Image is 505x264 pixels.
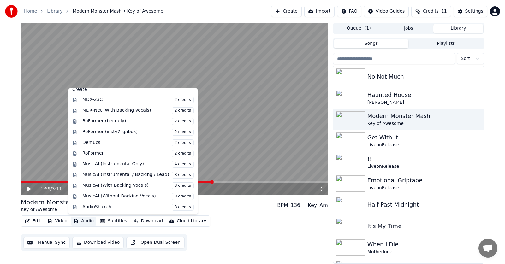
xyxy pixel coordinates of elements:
span: 8 credits [172,193,194,200]
span: Credits [423,8,438,15]
button: FAQ [337,6,361,17]
button: Open Dual Screen [126,237,185,248]
span: 1:59 [41,186,50,192]
button: Video [45,217,70,226]
span: 2 credits [172,97,194,103]
button: Manual Sync [23,237,70,248]
span: 8 credits [172,172,194,179]
button: Queue [334,24,384,33]
button: Audio [71,217,96,226]
div: BPM [277,202,288,209]
div: Demucs [82,139,194,146]
span: 3:11 [52,186,62,192]
div: Create [72,86,194,93]
div: RoFormer (instv7_gabox) [82,129,194,136]
span: Modern Monster Mash • Key of Awesome [73,8,163,15]
div: RoFormer [82,150,194,157]
div: MDX-23C [82,97,194,103]
div: LiveonRelease [367,142,481,148]
div: Settings [465,8,483,15]
div: Key [308,202,317,209]
span: 11 [441,8,447,15]
div: Key of Awesome [367,120,481,127]
div: MusicAI (Instrumental / Backing / Lead) [82,172,194,179]
button: Jobs [384,24,434,33]
div: Cloud Library [177,218,206,224]
a: Home [24,8,37,15]
button: Edit [22,217,44,226]
div: LiveonRelease [367,185,481,191]
div: No Not Much [367,72,481,81]
span: 2 credits [172,107,194,114]
a: Library [47,8,62,15]
div: / [41,186,56,192]
span: 2 credits [172,139,194,146]
button: Download [131,217,165,226]
nav: breadcrumb [24,8,163,15]
div: LiveonRelease [367,163,481,170]
button: Settings [454,6,487,17]
span: 2 credits [172,150,194,157]
button: Subtitles [98,217,129,226]
div: Emotional Griptape [367,176,481,185]
div: Motherlode [367,249,481,255]
div: It's My Time [367,222,481,231]
button: Credits11 [411,6,451,17]
span: 8 credits [172,182,194,189]
div: AudioShakeAI [82,204,194,211]
div: MusicAI (Without Backing Vocals) [82,193,194,200]
div: MusicAI (Instrumental Only) [82,161,194,168]
div: Key of Awesome [21,207,91,213]
div: Haunted House [367,91,481,99]
span: 4 credits [172,161,194,168]
span: Sort [461,56,470,62]
div: Am [319,202,328,209]
div: !! [367,155,481,163]
div: Half Past Midnight [367,200,481,209]
button: Create [271,6,302,17]
div: Modern Monster Mash [21,198,91,207]
span: 2 credits [172,129,194,136]
button: Download Video [72,237,124,248]
button: Library [433,24,483,33]
div: When I Die [367,240,481,249]
div: 136 [291,202,300,209]
button: Video Guides [364,6,409,17]
button: Playlists [408,39,483,48]
span: 2 credits [172,118,194,125]
div: [PERSON_NAME] [367,99,481,106]
div: Modern Monster Mash [367,112,481,120]
button: Songs [334,39,409,48]
img: youka [5,5,18,18]
div: Open chat [478,239,497,258]
div: RoFormer (becruily) [82,118,194,125]
span: ( 1 ) [365,25,371,32]
div: MusicAI (With Backing Vocals) [82,182,194,189]
div: MDX-Net (With Backing Vocals) [82,107,194,114]
span: 8 credits [172,204,194,211]
div: Get With It [367,133,481,142]
button: Import [304,6,335,17]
